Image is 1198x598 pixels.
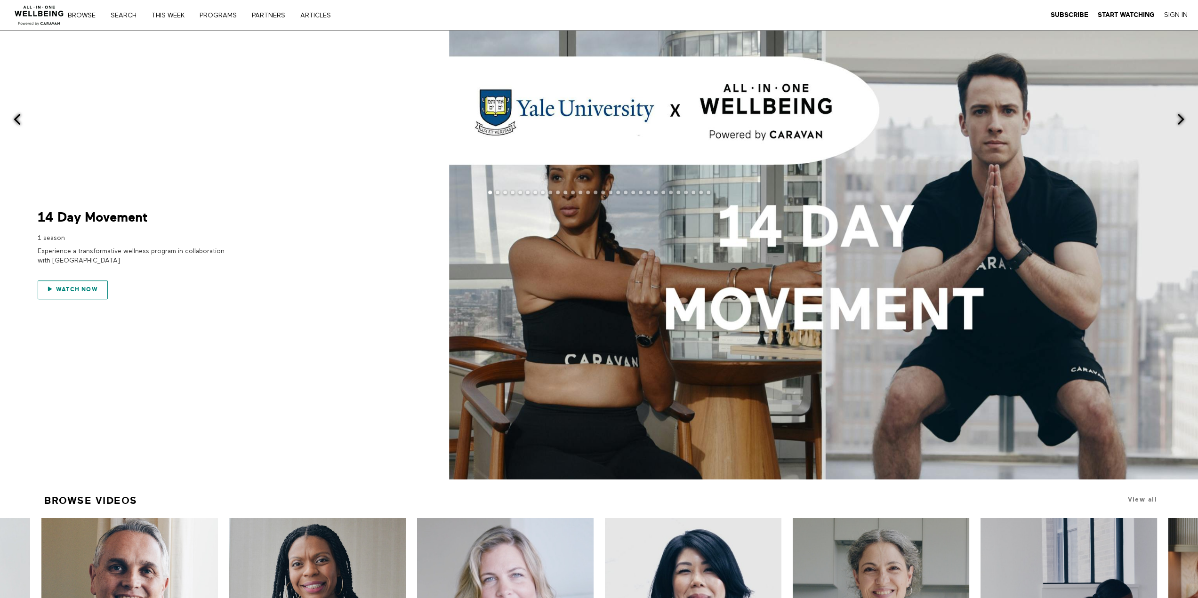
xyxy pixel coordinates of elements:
[297,12,341,19] a: ARTICLES
[249,12,295,19] a: PARTNERS
[74,10,350,20] nav: Primary
[44,491,137,510] a: Browse Videos
[148,12,194,19] a: THIS WEEK
[1098,11,1155,18] strong: Start Watching
[1164,11,1188,19] a: Sign In
[107,12,146,19] a: Search
[1051,11,1088,19] a: Subscribe
[196,12,247,19] a: PROGRAMS
[1098,11,1155,19] a: Start Watching
[64,12,105,19] a: Browse
[1051,11,1088,18] strong: Subscribe
[1128,496,1157,503] a: View all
